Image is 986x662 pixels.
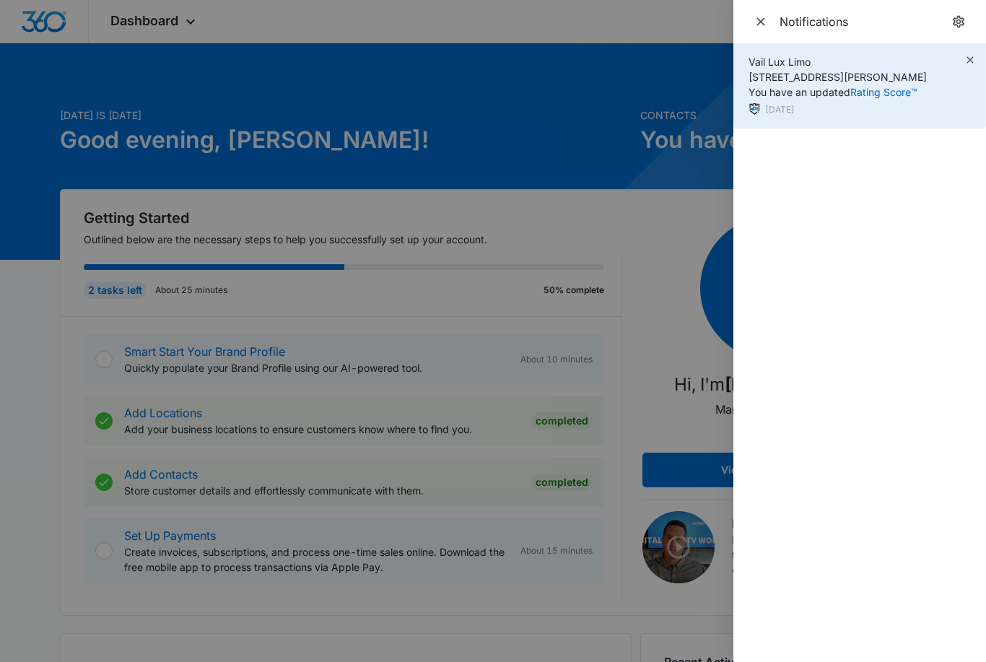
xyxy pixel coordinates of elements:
div: [DATE] [749,103,927,118]
span: Vail Lux Limo [STREET_ADDRESS][PERSON_NAME] You have an updated [749,56,927,98]
button: Close [751,12,771,32]
a: notifications.title [948,12,969,32]
div: Notifications [780,14,948,30]
a: Rating Score™ [850,86,917,98]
